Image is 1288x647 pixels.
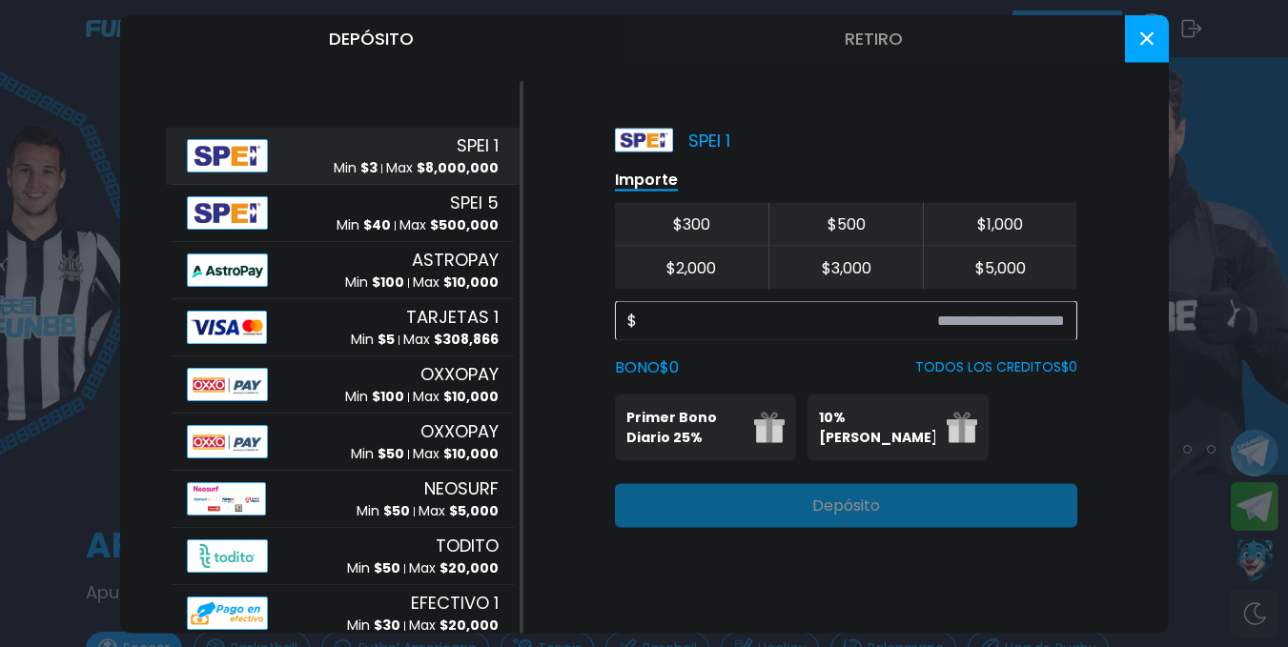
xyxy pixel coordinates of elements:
[166,127,520,184] button: AlipaySPEI 1Min $3Max $8,000,000
[915,357,1077,377] p: TODOS LOS CREDITOS $ 0
[345,387,404,407] p: Min
[430,215,499,234] span: $ 500,000
[187,138,269,172] img: Alipay
[166,413,520,470] button: AlipayOXXOPAYMin $50Max $10,000
[378,330,395,349] span: $ 5
[923,202,1077,246] button: $1,000
[615,483,1077,527] button: Depósito
[413,444,499,464] p: Max
[615,127,730,152] p: SPEI 1
[166,298,520,355] button: AlipayTARJETAS 1Min $5Max $308,866
[623,14,1125,62] button: Retiro
[449,501,499,520] span: $ 5,000
[378,444,404,463] span: $ 50
[411,590,499,616] span: EFECTIVO 1
[819,407,935,447] p: 10% [PERSON_NAME]
[351,444,404,464] p: Min
[413,387,499,407] p: Max
[166,355,520,413] button: AlipayOXXOPAYMin $100Max $10,000
[347,558,400,578] p: Min
[443,387,499,406] span: $ 10,000
[399,215,499,235] p: Max
[357,501,410,521] p: Min
[187,253,269,286] img: Alipay
[615,202,769,246] button: $300
[187,367,269,400] img: Alipay
[436,533,499,558] span: TODITO
[187,538,269,572] img: Alipay
[347,616,400,636] p: Min
[615,169,678,191] p: Importe
[187,596,269,629] img: Alipay
[615,355,679,378] label: BONO $ 0
[360,158,378,177] span: $ 3
[450,190,499,215] span: SPEI 5
[417,158,499,177] span: $ 8,000,000
[372,273,404,292] span: $ 100
[372,387,404,406] span: $ 100
[374,558,400,577] span: $ 50
[403,330,499,350] p: Max
[406,304,499,330] span: TARJETAS 1
[187,481,266,515] img: Alipay
[409,558,499,578] p: Max
[383,501,410,520] span: $ 50
[386,158,499,178] p: Max
[420,361,499,387] span: OXXOPAY
[626,407,743,447] p: Primer Bono Diario 25%
[440,558,499,577] span: $ 20,000
[947,412,977,442] img: gift
[420,418,499,444] span: OXXOPAY
[166,184,520,241] button: AlipaySPEI 5Min $40Max $500,000
[627,309,637,332] span: $
[615,128,673,152] img: Platform Logo
[166,527,520,584] button: AlipayTODITOMin $50Max $20,000
[409,616,499,636] p: Max
[166,241,520,298] button: AlipayASTROPAYMin $100Max $10,000
[166,584,520,641] button: AlipayEFECTIVO 1Min $30Max $20,000
[754,412,785,442] img: gift
[334,158,378,178] p: Min
[363,215,391,234] span: $ 40
[615,394,796,460] button: Primer Bono Diario 25%
[440,616,499,635] span: $ 20,000
[166,470,520,527] button: AlipayNEOSURFMin $50Max $5,000
[345,273,404,293] p: Min
[443,444,499,463] span: $ 10,000
[768,202,923,246] button: $500
[337,215,391,235] p: Min
[120,14,623,62] button: Depósito
[434,330,499,349] span: $ 308,866
[808,394,989,460] button: 10% [PERSON_NAME]
[187,195,269,229] img: Alipay
[187,424,269,457] img: Alipay
[443,273,499,292] span: $ 10,000
[457,132,499,158] span: SPEI 1
[351,330,395,350] p: Min
[424,475,499,501] span: NEOSURF
[413,273,499,293] p: Max
[412,247,499,273] span: ASTROPAY
[923,246,1077,289] button: $5,000
[768,246,923,289] button: $3,000
[419,501,499,521] p: Max
[374,616,400,635] span: $ 30
[187,310,267,343] img: Alipay
[615,246,769,289] button: $2,000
